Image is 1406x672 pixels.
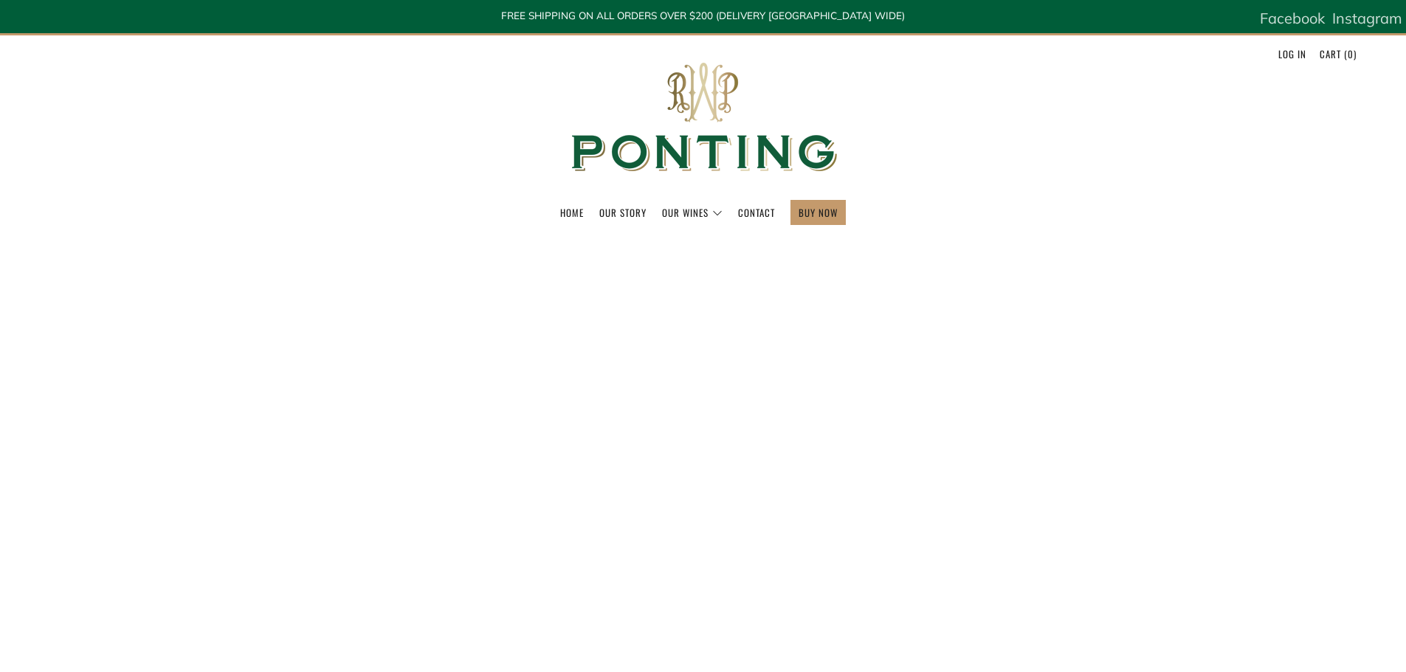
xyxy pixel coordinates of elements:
a: Log in [1278,42,1306,66]
a: Home [560,201,584,224]
a: Cart (0) [1320,42,1357,66]
span: Instagram [1332,9,1402,27]
a: Contact [738,201,775,224]
span: 0 [1348,46,1354,61]
span: Facebook [1260,9,1325,27]
img: Ponting Wines [556,35,851,200]
a: Our Wines [662,201,723,224]
a: Facebook [1260,4,1325,33]
a: BUY NOW [799,201,838,224]
a: Our Story [599,201,647,224]
a: Instagram [1332,4,1402,33]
